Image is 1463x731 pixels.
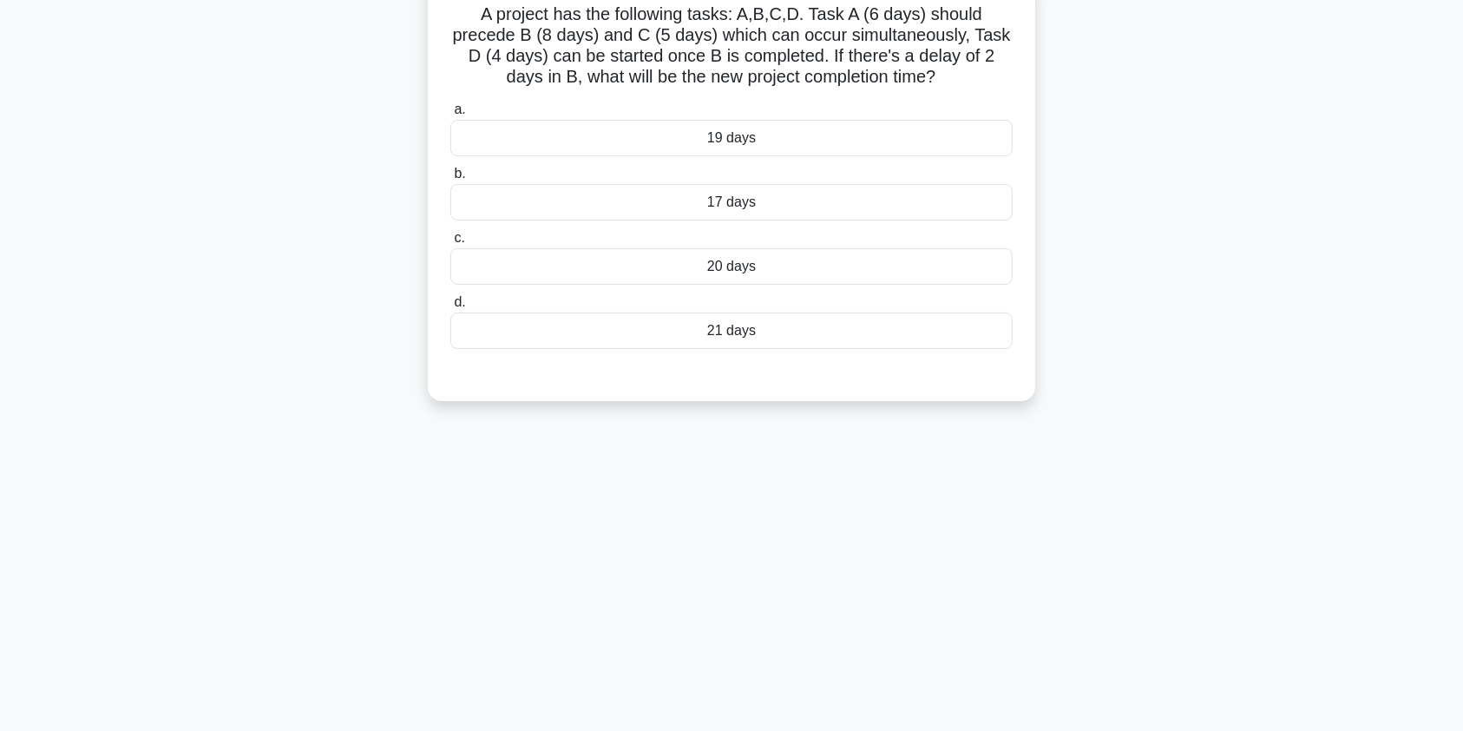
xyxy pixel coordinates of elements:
span: b. [454,166,465,181]
div: 19 days [450,120,1013,156]
span: c. [454,230,464,245]
h5: A project has the following tasks: A,B,C,D. Task A (6 days) should precede B (8 days) and C (5 da... [449,3,1014,89]
span: a. [454,102,465,116]
div: 21 days [450,313,1013,349]
span: d. [454,294,465,309]
div: 20 days [450,248,1013,285]
div: 17 days [450,184,1013,221]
